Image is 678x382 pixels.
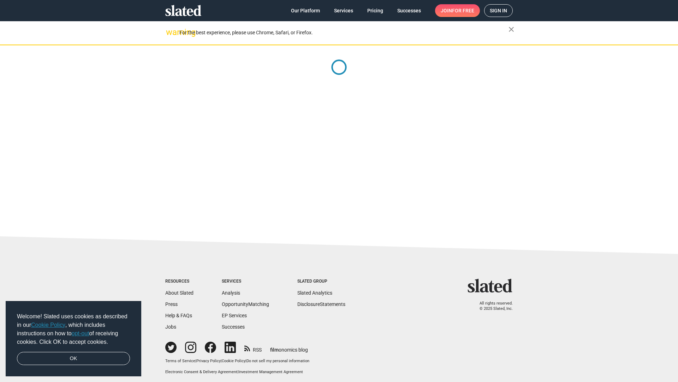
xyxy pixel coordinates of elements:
[507,25,516,34] mat-icon: close
[238,370,303,374] a: Investment Management Agreement
[237,370,238,374] span: |
[367,4,383,17] span: Pricing
[270,341,308,353] a: filmonomics blog
[165,324,176,330] a: Jobs
[165,279,194,284] div: Resources
[490,5,507,17] span: Sign in
[166,28,174,36] mat-icon: warning
[222,324,245,330] a: Successes
[270,347,279,353] span: film
[195,359,196,363] span: |
[362,4,389,17] a: Pricing
[297,279,345,284] div: Slated Group
[484,4,513,17] a: Sign in
[165,313,192,318] a: Help & FAQs
[165,359,195,363] a: Terms of Service
[222,290,240,296] a: Analysis
[221,359,222,363] span: |
[222,301,269,307] a: OpportunityMatching
[165,370,237,374] a: Electronic Consent & Delivery Agreement
[328,4,359,17] a: Services
[222,359,245,363] a: Cookie Policy
[297,290,332,296] a: Slated Analytics
[441,4,474,17] span: Join
[334,4,353,17] span: Services
[285,4,326,17] a: Our Platform
[452,4,474,17] span: for free
[222,279,269,284] div: Services
[297,301,345,307] a: DisclosureStatements
[246,359,309,364] button: Do not sell my personal information
[392,4,427,17] a: Successes
[472,301,513,311] p: All rights reserved. © 2025 Slated, Inc.
[196,359,221,363] a: Privacy Policy
[222,313,247,318] a: EP Services
[31,322,65,328] a: Cookie Policy
[17,312,130,346] span: Welcome! Slated uses cookies as described in our , which includes instructions on how to of recei...
[165,290,194,296] a: About Slated
[6,301,141,377] div: cookieconsent
[72,330,89,336] a: opt-out
[179,28,509,37] div: For the best experience, please use Chrome, Safari, or Firefox.
[17,352,130,365] a: dismiss cookie message
[291,4,320,17] span: Our Platform
[245,359,246,363] span: |
[244,342,262,353] a: RSS
[165,301,178,307] a: Press
[435,4,480,17] a: Joinfor free
[397,4,421,17] span: Successes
